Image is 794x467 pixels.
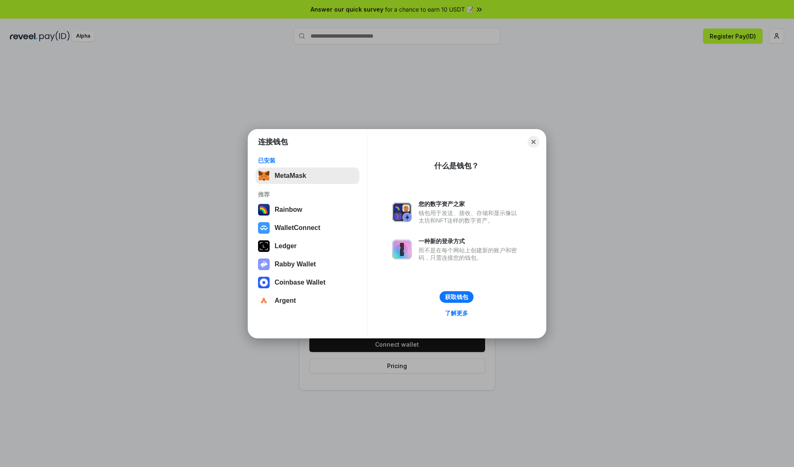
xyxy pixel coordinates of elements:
[258,191,357,198] div: 推荐
[275,261,316,268] div: Rabby Wallet
[258,137,288,147] h1: 连接钱包
[440,308,473,319] a: 了解更多
[275,242,297,250] div: Ledger
[258,295,270,307] img: svg+xml,%3Csvg%20width%3D%2228%22%20height%3D%2228%22%20viewBox%3D%220%200%2028%2028%22%20fill%3D...
[258,222,270,234] img: svg+xml,%3Csvg%20width%3D%2228%22%20height%3D%2228%22%20viewBox%3D%220%200%2028%2028%22%20fill%3D...
[528,136,539,148] button: Close
[440,291,474,303] button: 获取钱包
[256,292,359,309] button: Argent
[445,309,468,317] div: 了解更多
[256,274,359,291] button: Coinbase Wallet
[275,206,302,213] div: Rainbow
[256,168,359,184] button: MetaMask
[419,237,521,245] div: 一种新的登录方式
[256,256,359,273] button: Rabby Wallet
[275,279,325,286] div: Coinbase Wallet
[258,259,270,270] img: svg+xml,%3Csvg%20xmlns%3D%22http%3A%2F%2Fwww.w3.org%2F2000%2Fsvg%22%20fill%3D%22none%22%20viewBox...
[258,157,357,164] div: 已安装
[392,202,412,222] img: svg+xml,%3Csvg%20xmlns%3D%22http%3A%2F%2Fwww.w3.org%2F2000%2Fsvg%22%20fill%3D%22none%22%20viewBox...
[445,293,468,301] div: 获取钱包
[392,239,412,259] img: svg+xml,%3Csvg%20xmlns%3D%22http%3A%2F%2Fwww.w3.org%2F2000%2Fsvg%22%20fill%3D%22none%22%20viewBox...
[256,201,359,218] button: Rainbow
[258,277,270,288] img: svg+xml,%3Csvg%20width%3D%2228%22%20height%3D%2228%22%20viewBox%3D%220%200%2028%2028%22%20fill%3D...
[419,200,521,208] div: 您的数字资产之家
[258,204,270,216] img: svg+xml,%3Csvg%20width%3D%22120%22%20height%3D%22120%22%20viewBox%3D%220%200%20120%20120%22%20fil...
[258,170,270,182] img: svg+xml,%3Csvg%20fill%3D%22none%22%20height%3D%2233%22%20viewBox%3D%220%200%2035%2033%22%20width%...
[275,172,306,180] div: MetaMask
[256,220,359,236] button: WalletConnect
[275,297,296,304] div: Argent
[419,209,521,224] div: 钱包用于发送、接收、存储和显示像以太坊和NFT这样的数字资产。
[419,247,521,261] div: 而不是在每个网站上创建新的账户和密码，只需连接您的钱包。
[258,240,270,252] img: svg+xml,%3Csvg%20xmlns%3D%22http%3A%2F%2Fwww.w3.org%2F2000%2Fsvg%22%20width%3D%2228%22%20height%3...
[256,238,359,254] button: Ledger
[434,161,479,171] div: 什么是钱包？
[275,224,320,232] div: WalletConnect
